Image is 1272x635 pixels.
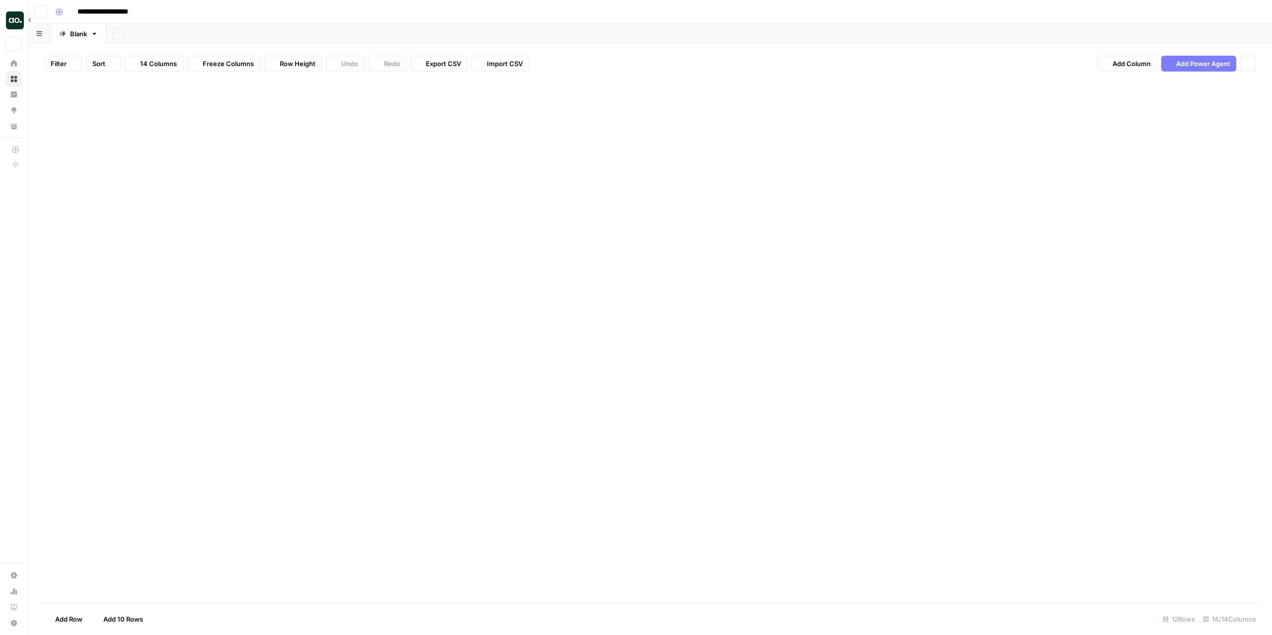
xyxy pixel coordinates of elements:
[51,59,67,69] span: Filter
[187,56,260,72] button: Freeze Columns
[6,118,22,134] a: Your Data
[51,24,106,44] a: Blank
[487,59,523,69] span: Import CSV
[369,56,406,72] button: Redo
[6,11,24,29] img: AirOps Builders Logo
[6,567,22,583] a: Settings
[1113,59,1151,69] span: Add Column
[6,86,22,102] a: Insights
[6,8,22,33] button: Workspace: AirOps Builders
[6,56,22,72] a: Home
[6,599,22,615] a: Learning Hub
[280,59,316,69] span: Row Height
[341,59,358,69] span: Undo
[1176,59,1230,69] span: Add Power Agent
[44,56,82,72] button: Filter
[1159,611,1199,627] div: 12 Rows
[55,614,82,624] span: Add Row
[86,56,121,72] button: Sort
[264,56,322,72] button: Row Height
[326,56,365,72] button: Undo
[1199,611,1260,627] div: 14/14 Columns
[203,59,254,69] span: Freeze Columns
[6,615,22,631] button: Help + Support
[125,56,183,72] button: 14 Columns
[426,59,461,69] span: Export CSV
[70,29,87,39] div: Blank
[1161,56,1236,72] button: Add Power Agent
[103,614,143,624] span: Add 10 Rows
[1097,56,1157,72] button: Add Column
[92,59,105,69] span: Sort
[410,56,468,72] button: Export CSV
[40,611,88,627] button: Add Row
[88,611,149,627] button: Add 10 Rows
[6,102,22,118] a: Opportunities
[384,59,400,69] span: Redo
[140,59,177,69] span: 14 Columns
[6,583,22,599] a: Usage
[6,71,22,87] a: Browse
[472,56,529,72] button: Import CSV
